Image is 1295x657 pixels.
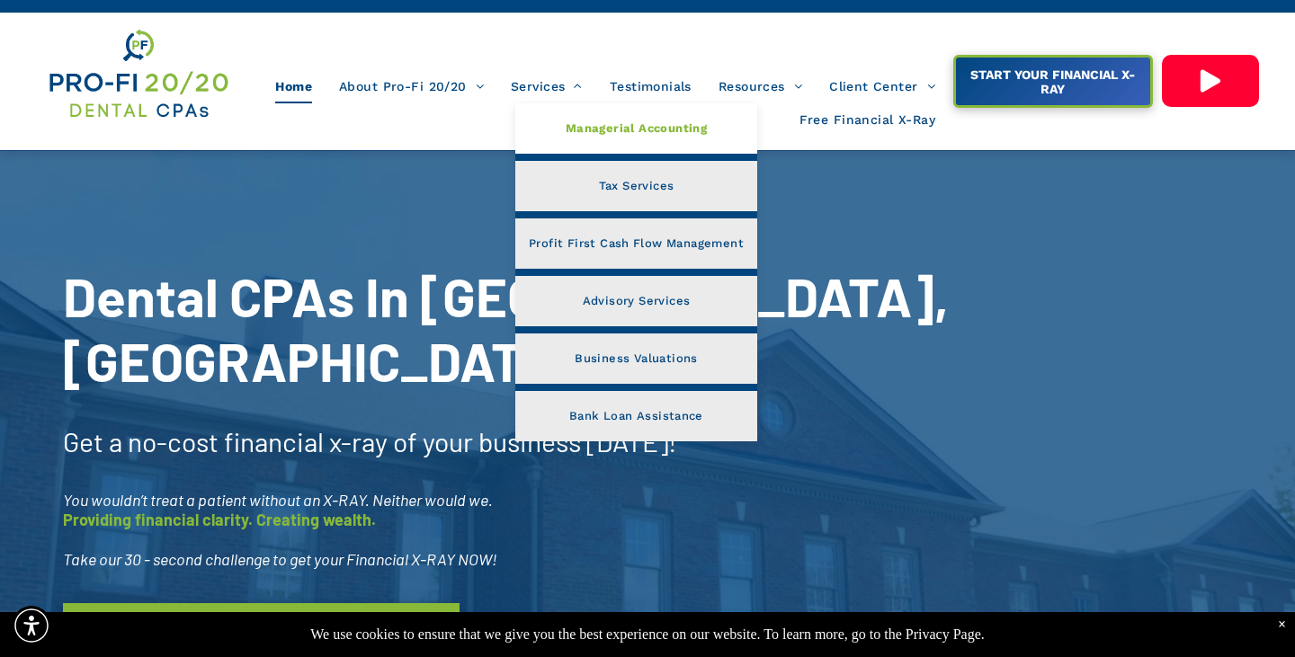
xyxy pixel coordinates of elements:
div: Accessibility Menu [12,606,51,645]
span: Bank Loan Assistance [569,404,703,428]
a: Bank Loan Assistance [515,391,757,441]
span: Advisory Services [583,289,691,313]
a: Business Valuations [515,333,757,384]
a: Managerial Accounting [515,103,757,154]
span: Take our 30 - second challenge to get your Financial X-RAY NOW! [63,549,497,569]
span: Providing financial clarity. Creating wealth. [63,510,376,529]
span: Tax Services [599,174,674,198]
a: START YOUR FINANCIAL X-RAY [953,55,1153,108]
span: Managerial Accounting [566,117,707,140]
span: Business Valuations [575,347,697,370]
a: Testimonials [596,69,705,103]
span: START YOUR FINANCIAL X-RAY [958,58,1148,105]
a: Client Center [816,69,949,103]
span: Profit First Cash Flow Management [529,232,744,255]
a: Home [262,69,326,103]
a: Resources [705,69,816,103]
a: Services [497,69,596,103]
a: Free Financial X-Ray [786,103,949,138]
span: no-cost financial x-ray [128,425,388,457]
a: Profit First Cash Flow Management [515,218,757,269]
a: Tax Services [515,161,757,211]
a: About Pro-Fi 20/20 [326,69,497,103]
div: Dismiss notification [1278,617,1286,633]
span: Get a [63,425,122,457]
span: of your business [DATE]! [393,425,677,457]
span: Dental CPAs In [GEOGRAPHIC_DATA], [GEOGRAPHIC_DATA] [63,263,949,393]
a: Advisory Services [515,276,757,326]
span: You wouldn’t treat a patient without an X-RAY. Neither would we. [63,490,493,510]
span: Services [511,69,583,103]
img: Get Dental CPA Consulting, Bookkeeping, & Bank Loans [47,26,230,121]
